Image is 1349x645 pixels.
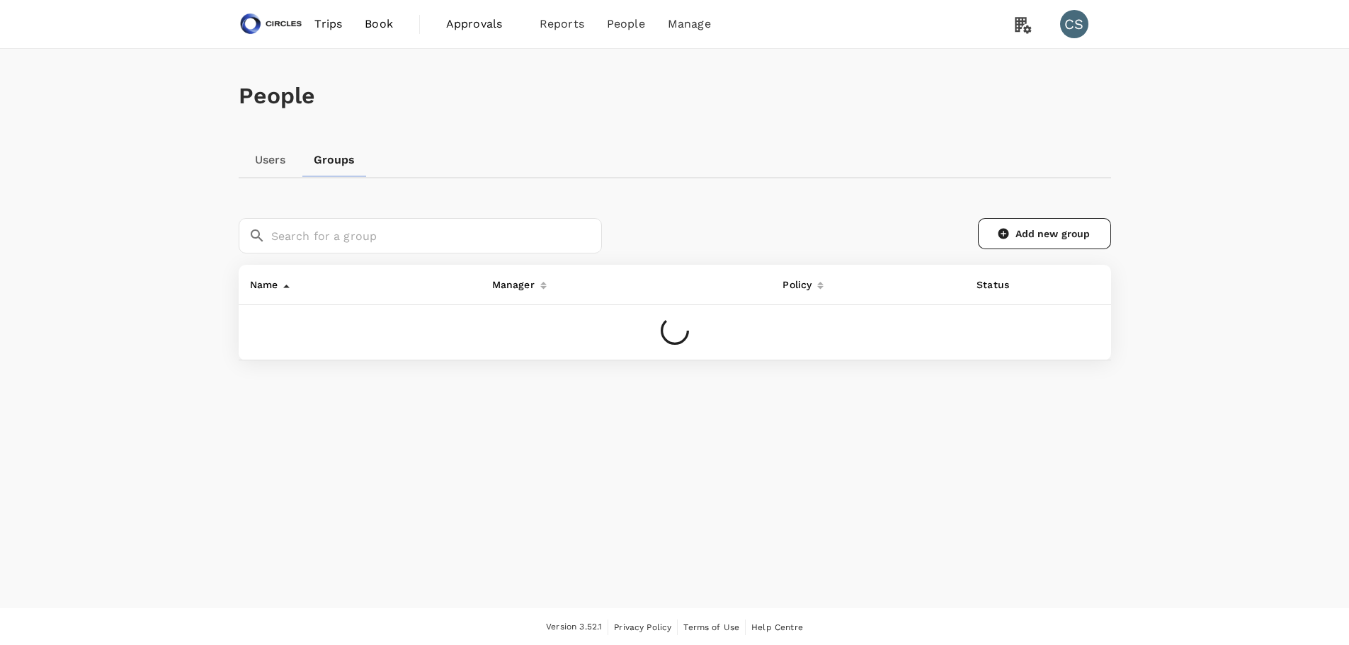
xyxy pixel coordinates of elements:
a: Users [239,143,302,177]
span: Privacy Policy [614,622,671,632]
img: Circles [239,8,304,40]
a: Terms of Use [683,620,739,635]
a: Help Centre [751,620,803,635]
th: Status [965,265,1062,305]
a: Privacy Policy [614,620,671,635]
span: Manage [668,16,711,33]
span: People [607,16,645,33]
span: Approvals [446,16,517,33]
div: CS [1060,10,1088,38]
a: Groups [302,143,367,177]
input: Search for a group [271,218,602,253]
div: Name [244,270,278,293]
span: Help Centre [751,622,803,632]
span: Version 3.52.1 [546,620,602,634]
span: Book [365,16,393,33]
div: Manager [486,270,535,293]
span: Reports [540,16,584,33]
h1: People [239,83,1111,109]
div: Policy [777,270,812,293]
span: Trips [314,16,342,33]
a: Add new group [978,218,1111,249]
span: Terms of Use [683,622,739,632]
